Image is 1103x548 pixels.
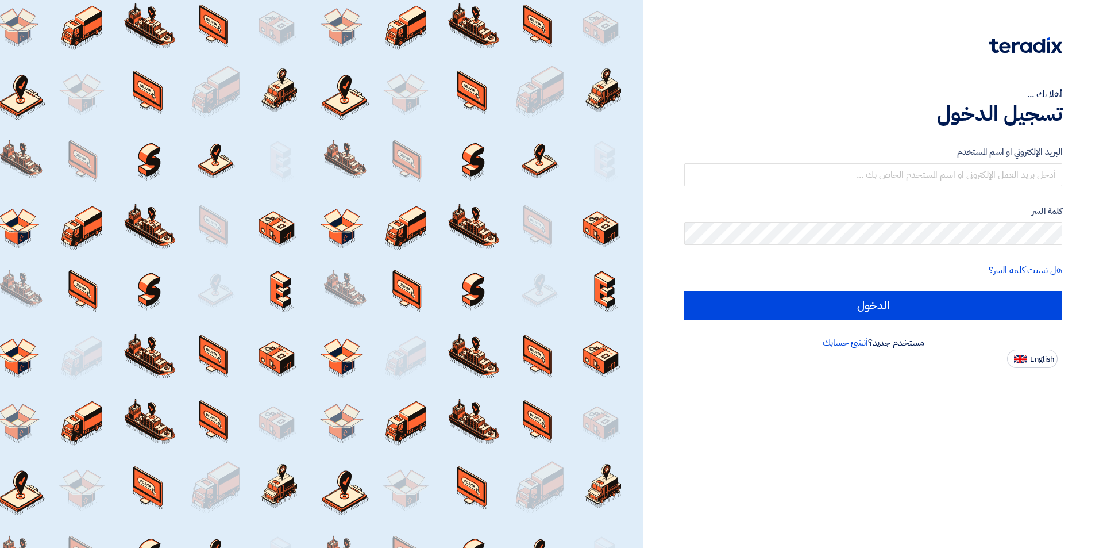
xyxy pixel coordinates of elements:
input: أدخل بريد العمل الإلكتروني او اسم المستخدم الخاص بك ... [684,163,1062,186]
div: مستخدم جديد؟ [684,336,1062,350]
a: أنشئ حسابك [823,336,868,350]
button: English [1007,350,1058,368]
img: en-US.png [1014,355,1027,363]
label: البريد الإلكتروني او اسم المستخدم [684,145,1062,159]
input: الدخول [684,291,1062,320]
img: Teradix logo [989,37,1062,53]
label: كلمة السر [684,205,1062,218]
h1: تسجيل الدخول [684,101,1062,127]
a: هل نسيت كلمة السر؟ [989,263,1062,277]
span: English [1030,355,1054,363]
div: أهلا بك ... [684,87,1062,101]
